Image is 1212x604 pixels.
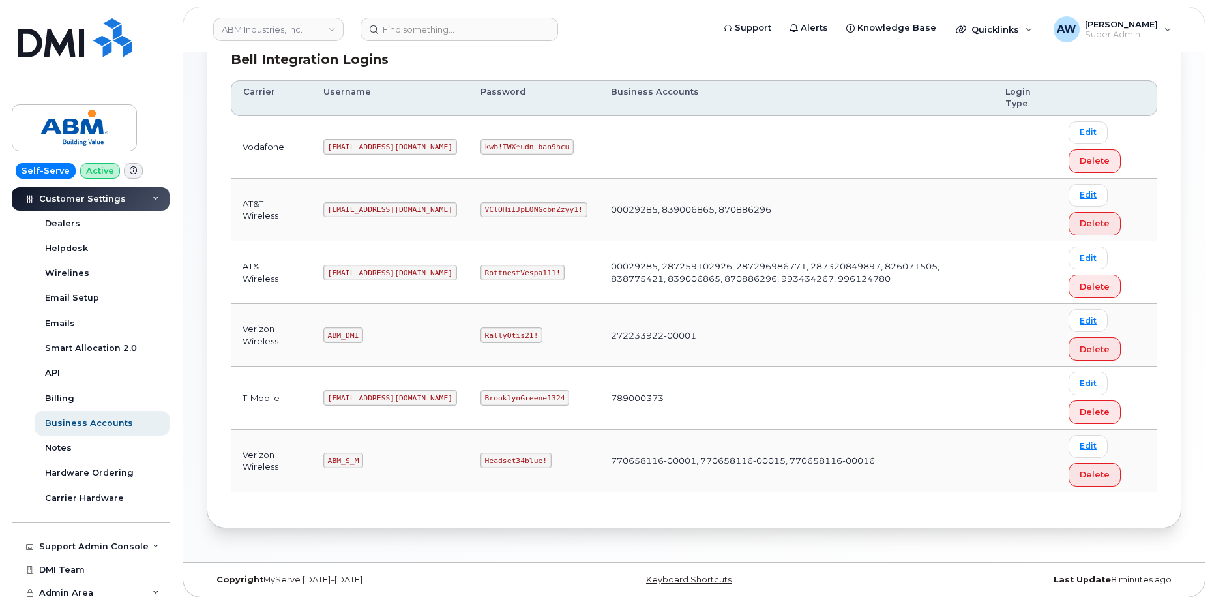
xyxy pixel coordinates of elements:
[599,304,994,367] td: 272233922-00001
[231,430,312,492] td: Verizon Wireless
[1069,435,1108,458] a: Edit
[216,575,263,584] strong: Copyright
[231,80,312,116] th: Carrier
[599,367,994,429] td: 789000373
[480,265,565,280] code: RottnestVespa111!
[231,241,312,304] td: AT&T Wireless
[361,18,558,41] input: Find something...
[1054,575,1111,584] strong: Last Update
[231,367,312,429] td: T-Mobile
[1080,217,1110,230] span: Delete
[323,139,457,155] code: [EMAIL_ADDRESS][DOMAIN_NAME]
[857,22,936,35] span: Knowledge Base
[1069,149,1121,173] button: Delete
[599,80,994,116] th: Business Accounts
[646,575,732,584] a: Keyboard Shortcuts
[323,202,457,218] code: [EMAIL_ADDRESS][DOMAIN_NAME]
[780,15,837,41] a: Alerts
[1080,155,1110,167] span: Delete
[480,139,574,155] code: kwb!TWX*udn_ban9hcu
[323,327,363,343] code: ABM_DMI
[1057,22,1076,37] span: AW
[207,575,531,585] div: MyServe [DATE]–[DATE]
[1069,337,1121,361] button: Delete
[837,15,945,41] a: Knowledge Base
[1069,184,1108,207] a: Edit
[1069,275,1121,298] button: Delete
[1080,406,1110,418] span: Delete
[1044,16,1181,42] div: Alyssa Wagner
[323,390,457,406] code: [EMAIL_ADDRESS][DOMAIN_NAME]
[1080,343,1110,355] span: Delete
[1080,280,1110,293] span: Delete
[1069,372,1108,395] a: Edit
[231,304,312,367] td: Verizon Wireless
[480,202,587,218] code: VClOHiIJpL0NGcbnZzyy1!
[994,80,1057,116] th: Login Type
[715,15,780,41] a: Support
[231,50,1157,69] div: Bell Integration Logins
[1069,247,1108,269] a: Edit
[1069,400,1121,424] button: Delete
[599,430,994,492] td: 770658116-00001, 770658116-00015, 770658116-00016
[469,80,599,116] th: Password
[231,116,312,179] td: Vodafone
[857,575,1181,585] div: 8 minutes ago
[735,22,771,35] span: Support
[599,241,994,304] td: 00029285, 287259102926, 287296986771, 287320849897, 826071505, 838775421, 839006865, 870886296, 9...
[480,327,542,343] code: RallyOtis21!
[231,179,312,241] td: AT&T Wireless
[323,453,363,468] code: ABM_S_M
[1085,29,1158,40] span: Super Admin
[480,453,552,468] code: Headset34blue!
[213,18,344,41] a: ABM Industries, Inc.
[801,22,828,35] span: Alerts
[1080,468,1110,481] span: Delete
[1069,212,1121,235] button: Delete
[312,80,469,116] th: Username
[1085,19,1158,29] span: [PERSON_NAME]
[947,16,1042,42] div: Quicklinks
[480,390,569,406] code: BrooklynGreene1324
[1069,463,1121,487] button: Delete
[323,265,457,280] code: [EMAIL_ADDRESS][DOMAIN_NAME]
[1069,121,1108,144] a: Edit
[1069,309,1108,332] a: Edit
[971,24,1019,35] span: Quicklinks
[599,179,994,241] td: 00029285, 839006865, 870886296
